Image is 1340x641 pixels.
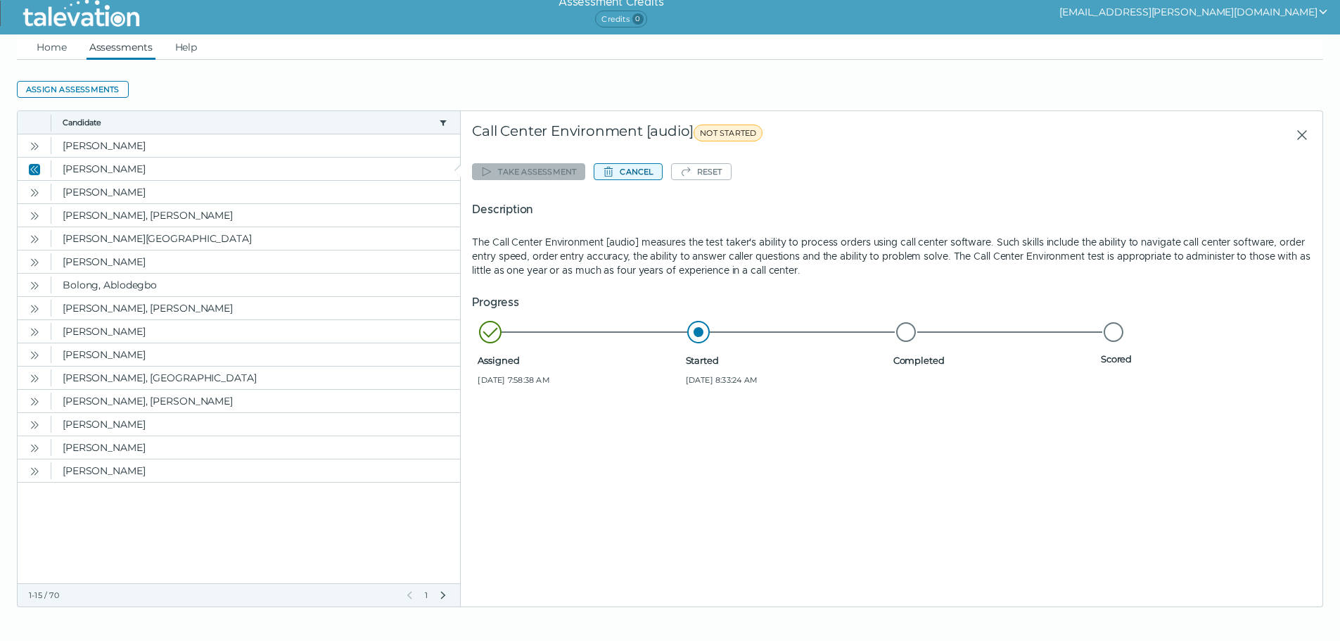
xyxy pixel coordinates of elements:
cds-icon: Open [29,280,40,291]
button: Open [26,277,43,293]
button: Open [26,393,43,410]
clr-dg-cell: [PERSON_NAME], [PERSON_NAME] [51,390,460,412]
button: show user actions [1059,4,1329,20]
button: candidate filter [438,117,449,128]
clr-dg-cell: Bolong, Ablodegbo [51,274,460,296]
cds-icon: Open [29,443,40,454]
button: Assign assessments [17,81,129,98]
a: Help [172,34,200,60]
cds-icon: Close [29,164,40,175]
clr-dg-cell: [PERSON_NAME] [51,436,460,459]
button: Open [26,300,43,317]
button: Open [26,137,43,154]
button: Candidate [63,117,433,128]
button: Cancel [594,163,662,180]
button: Previous Page [404,590,415,601]
button: Close [1284,122,1311,148]
clr-dg-cell: [PERSON_NAME] [51,181,460,203]
button: Close [26,160,43,177]
h5: Progress [472,294,1311,311]
button: Open [26,369,43,386]
span: 1 [423,590,429,601]
h5: Description [472,201,1311,218]
p: The Call Center Environment [audio] measures the test taker's ability to process orders using cal... [472,235,1311,277]
clr-dg-cell: [PERSON_NAME][GEOGRAPHIC_DATA] [51,227,460,250]
cds-icon: Open [29,141,40,152]
button: Take assessment [472,163,585,180]
clr-dg-cell: [PERSON_NAME], [PERSON_NAME] [51,204,460,227]
clr-dg-cell: [PERSON_NAME] [51,158,460,180]
cds-icon: Open [29,187,40,198]
span: Credits [595,11,646,27]
clr-dg-cell: [PERSON_NAME], [PERSON_NAME] [51,297,460,319]
button: Open [26,207,43,224]
button: Open [26,230,43,247]
cds-icon: Open [29,257,40,268]
clr-dg-cell: [PERSON_NAME] [51,343,460,366]
cds-icon: Open [29,210,40,222]
button: Open [26,462,43,479]
cds-icon: Open [29,466,40,477]
cds-icon: Open [29,234,40,245]
span: Assigned [478,355,679,366]
clr-dg-cell: [PERSON_NAME], [GEOGRAPHIC_DATA] [51,367,460,389]
span: NOT STARTED [694,125,762,141]
button: Reset [671,163,732,180]
button: Open [26,184,43,201]
button: Next Page [438,590,449,601]
button: Open [26,416,43,433]
a: Assessments [87,34,155,60]
span: [DATE] 8:33:24 AM [686,374,888,386]
a: Home [34,34,70,60]
span: Started [686,355,888,366]
cds-icon: Open [29,350,40,361]
cds-icon: Open [29,419,40,431]
cds-icon: Open [29,326,40,338]
div: Call Center Environment [audio] [472,122,1026,148]
clr-dg-cell: [PERSON_NAME] [51,413,460,436]
div: 1-15 / 70 [29,590,395,601]
cds-icon: Open [29,303,40,315]
cds-icon: Open [29,396,40,407]
clr-dg-cell: [PERSON_NAME] [51,459,460,482]
button: Open [26,253,43,270]
clr-dg-cell: [PERSON_NAME] [51,320,460,343]
button: Open [26,323,43,340]
cds-icon: Open [29,373,40,384]
clr-dg-cell: [PERSON_NAME] [51,250,460,273]
span: Completed [893,355,1095,366]
clr-dg-cell: [PERSON_NAME] [51,134,460,157]
span: [DATE] 7:58:38 AM [478,374,679,386]
span: Scored [1101,353,1303,364]
button: Open [26,346,43,363]
button: Open [26,439,43,456]
span: 0 [632,13,644,25]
